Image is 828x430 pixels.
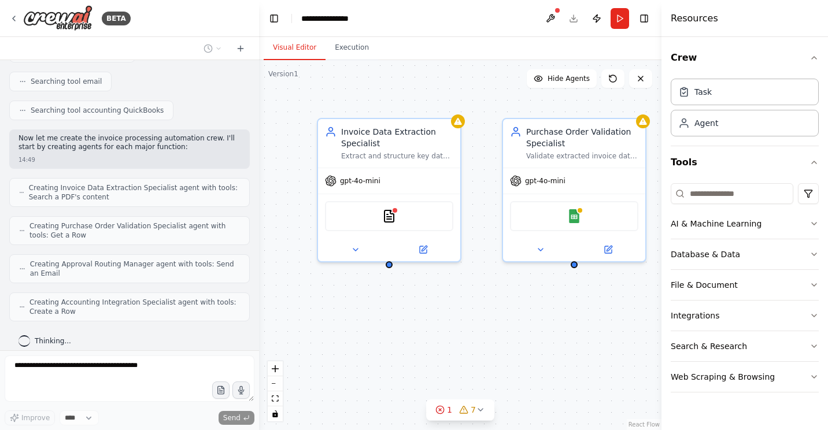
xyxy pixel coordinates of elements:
[671,218,762,229] div: AI & Machine Learning
[671,340,747,352] div: Search & Research
[671,279,738,291] div: File & Document
[548,74,590,83] span: Hide Agents
[426,399,494,421] button: 17
[447,404,452,416] span: 1
[19,155,35,164] div: 14:49
[231,42,250,55] button: Start a new chat
[390,243,456,257] button: Open in side panel
[341,151,453,161] div: Extract and structure key data from incoming invoice documents including vendor details, amounts,...
[629,421,660,428] a: React Flow attribution
[212,381,230,399] button: Upload files
[340,176,380,186] span: gpt-4o-mini
[575,243,641,257] button: Open in side panel
[671,362,819,392] button: Web Scraping & Browsing
[382,209,396,223] img: PDFSearchTool
[526,126,638,149] div: Purchase Order Validation Specialist
[671,310,719,321] div: Integrations
[232,381,250,399] button: Click to speak your automation idea
[199,42,227,55] button: Switch to previous chat
[268,69,298,79] div: Version 1
[671,239,819,269] button: Database & Data
[21,413,50,422] span: Improve
[671,12,718,25] h4: Resources
[471,404,476,416] span: 7
[268,361,283,421] div: React Flow controls
[526,151,638,161] div: Validate extracted invoice data against corresponding purchase orders to ensure accuracy, detect ...
[29,298,240,316] span: Creating Accounting Integration Specialist agent with tools: Create a Row
[29,221,240,240] span: Creating Purchase Order Validation Specialist agent with tools: Get a Row
[694,117,718,129] div: Agent
[694,86,712,98] div: Task
[525,176,565,186] span: gpt-4o-mini
[268,406,283,421] button: toggle interactivity
[671,249,740,260] div: Database & Data
[671,331,819,361] button: Search & Research
[341,126,453,149] div: Invoice Data Extraction Specialist
[527,69,597,88] button: Hide Agents
[671,146,819,179] button: Tools
[671,179,819,402] div: Tools
[326,36,378,60] button: Execution
[31,106,164,115] span: Searching tool accounting QuickBooks
[301,13,359,24] nav: breadcrumb
[223,413,241,422] span: Send
[19,134,241,152] p: Now let me create the invoice processing automation crew. I'll start by creating agents for each ...
[317,118,461,262] div: Invoice Data Extraction SpecialistExtract and structure key data from incoming invoice documents ...
[31,77,102,86] span: Searching tool email
[671,42,819,74] button: Crew
[30,260,240,278] span: Creating Approval Routing Manager agent with tools: Send an Email
[264,36,326,60] button: Visual Editor
[5,410,55,425] button: Improve
[671,209,819,239] button: AI & Machine Learning
[29,183,240,202] span: Creating Invoice Data Extraction Specialist agent with tools: Search a PDF's content
[671,270,819,300] button: File & Document
[268,376,283,391] button: zoom out
[671,371,775,383] div: Web Scraping & Browsing
[671,301,819,331] button: Integrations
[502,118,646,262] div: Purchase Order Validation SpecialistValidate extracted invoice data against corresponding purchas...
[636,10,652,27] button: Hide right sidebar
[219,411,254,425] button: Send
[23,5,93,31] img: Logo
[268,391,283,406] button: fit view
[35,336,71,346] span: Thinking...
[266,10,282,27] button: Hide left sidebar
[671,74,819,146] div: Crew
[102,12,131,25] div: BETA
[268,361,283,376] button: zoom in
[567,209,581,223] img: Google Sheets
